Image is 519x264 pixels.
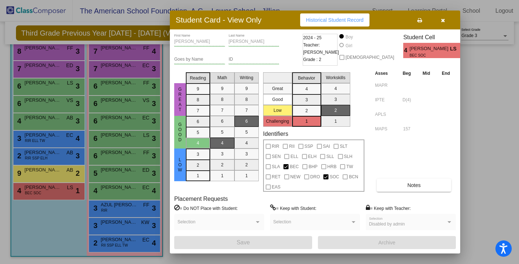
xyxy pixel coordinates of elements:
span: SEN [272,152,281,161]
th: Mid [417,69,436,77]
label: = Keep with Student: [270,204,316,212]
span: BEC SOC [410,53,445,58]
span: ELH [308,152,316,161]
span: SLT [340,142,347,151]
th: End [436,69,456,77]
input: assessment [375,123,395,134]
span: ELL [290,152,298,161]
span: BHP [308,162,318,171]
span: BEC [290,162,299,171]
span: Good [177,122,183,142]
h3: Student Cell [403,34,466,41]
h3: Student Card - View Only [176,15,262,24]
label: Placement Requests [174,195,228,202]
span: SLH [344,152,352,161]
div: Girl [345,42,352,49]
span: RET [272,172,281,181]
span: SLL [326,152,334,161]
span: Teacher: [PERSON_NAME] [303,41,339,56]
label: = Keep with Teacher: [366,204,411,212]
span: TW [346,162,353,171]
label: Identifiers [263,130,288,137]
span: DRO [310,172,320,181]
span: Archive [379,240,396,245]
span: RII [289,142,294,151]
input: assessment [375,94,395,105]
button: Historical Student Record [300,13,369,27]
span: Historical Student Record [306,17,364,23]
span: Notes [407,182,421,188]
span: [DEMOGRAPHIC_DATA] [346,53,394,62]
label: = Do NOT Place with Student: [174,204,238,212]
span: SAI [323,142,330,151]
span: Disabled by admin [369,222,405,227]
input: assessment [375,109,395,120]
span: [PERSON_NAME] [410,45,450,53]
span: 2024 - 25 [303,34,322,41]
button: Save [174,236,312,249]
span: Save [237,239,250,245]
span: RIR [272,142,279,151]
button: Notes [377,179,451,192]
div: Boy [345,34,353,40]
span: NEW [290,172,301,181]
span: Grade : 2 [303,56,321,63]
span: Low [177,157,183,172]
th: Asses [373,69,397,77]
span: LS [450,45,460,53]
button: Archive [318,236,456,249]
span: 1 [460,46,466,55]
span: SLA [272,162,280,171]
span: 4 [403,46,409,55]
input: goes by name [174,57,225,62]
span: BCN [349,172,358,181]
th: Beg [397,69,417,77]
span: HRB [327,162,336,171]
span: SOC [330,172,339,181]
span: SSP [305,142,313,151]
input: assessment [375,80,395,91]
span: EAS [272,183,281,191]
span: Great [177,87,183,112]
